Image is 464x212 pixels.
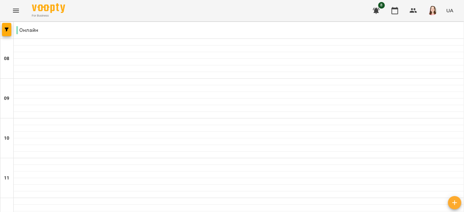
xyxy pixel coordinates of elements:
span: UA [446,7,453,14]
img: 83b29030cd47969af3143de651fdf18c.jpg [428,6,437,15]
h6: 09 [4,95,9,102]
button: Menu [8,3,24,19]
h6: 11 [4,175,9,182]
button: Створити урок [448,196,461,209]
h6: 10 [4,135,9,142]
p: Онлайн [16,26,38,34]
span: 8 [378,2,385,9]
h6: 08 [4,55,9,62]
span: For Business [32,14,65,18]
button: UA [444,4,456,17]
img: Voopty Logo [32,3,65,13]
